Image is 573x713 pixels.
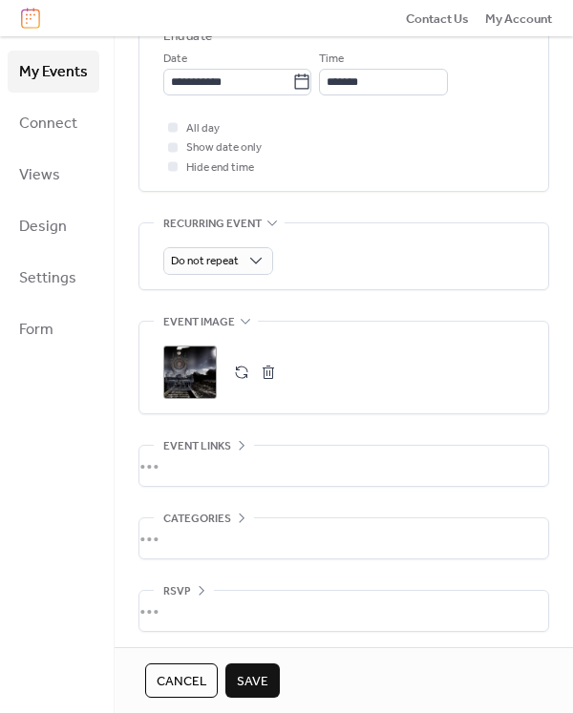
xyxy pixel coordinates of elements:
[8,51,99,93] a: My Events
[163,509,231,528] span: Categories
[19,57,88,88] span: My Events
[163,215,262,234] span: Recurring event
[186,138,262,157] span: Show date only
[19,160,60,191] span: Views
[163,436,231,455] span: Event links
[186,158,254,178] span: Hide end time
[19,109,77,139] span: Connect
[19,263,76,294] span: Settings
[186,119,220,138] span: All day
[171,250,239,272] span: Do not repeat
[8,308,99,350] a: Form
[139,446,548,486] div: •••
[406,9,469,28] a: Contact Us
[8,205,99,247] a: Design
[8,102,99,144] a: Connect
[139,591,548,631] div: •••
[163,50,187,69] span: Date
[163,581,191,600] span: RSVP
[319,50,344,69] span: Time
[406,10,469,29] span: Contact Us
[225,663,280,698] button: Save
[139,518,548,558] div: •••
[485,9,552,28] a: My Account
[485,10,552,29] span: My Account
[145,663,218,698] button: Cancel
[163,312,235,331] span: Event image
[237,672,268,691] span: Save
[163,346,217,399] div: ;
[21,8,40,29] img: logo
[8,154,99,196] a: Views
[157,672,206,691] span: Cancel
[19,315,53,346] span: Form
[163,27,212,46] div: End date
[19,212,67,242] span: Design
[8,257,99,299] a: Settings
